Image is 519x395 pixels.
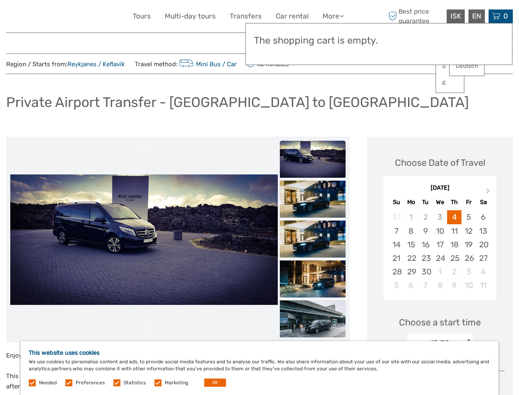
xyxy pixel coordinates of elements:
div: Su [389,197,404,208]
div: Choose Wednesday, September 10th, 2025 [433,224,447,238]
div: Choose Monday, September 29th, 2025 [404,265,418,279]
div: We [433,197,447,208]
div: Fr [461,197,476,208]
div: Choose Wednesday, October 1st, 2025 [433,265,447,279]
div: Choose Sunday, September 28th, 2025 [389,265,404,279]
div: Choose Monday, October 6th, 2025 [404,279,418,292]
div: Choose Sunday, October 5th, 2025 [389,279,404,292]
div: Choose Wednesday, October 8th, 2025 [433,279,447,292]
div: < > [465,339,472,348]
div: Choose Monday, September 8th, 2025 [404,224,418,238]
div: month 2025-09 [386,210,494,292]
button: Open LiveChat chat widget [95,13,104,23]
button: OK [204,379,226,387]
a: Multi-day tours [165,10,216,22]
div: Choose Sunday, September 21st, 2025 [389,251,404,265]
div: Choose Friday, October 10th, 2025 [461,279,476,292]
div: Choose Thursday, September 18th, 2025 [447,238,461,251]
div: Th [447,197,461,208]
p: This airport transfer will take you to your destination of choice. Your driver will be waiting fo... [6,371,350,392]
div: Choose Tuesday, September 23rd, 2025 [418,251,433,265]
a: Transfers [230,10,262,22]
a: £ [436,76,464,91]
div: Choose Friday, September 26th, 2025 [461,251,476,265]
div: Choose Thursday, September 25th, 2025 [447,251,461,265]
div: Not available Wednesday, September 3rd, 2025 [433,210,447,224]
div: Choose Saturday, October 4th, 2025 [476,265,490,279]
div: Choose Sunday, September 14th, 2025 [389,238,404,251]
div: Not available Tuesday, September 2nd, 2025 [418,210,433,224]
div: Tu [418,197,433,208]
div: Choose Monday, September 15th, 2025 [404,238,418,251]
div: Choose Tuesday, October 7th, 2025 [418,279,433,292]
img: 6753475544474535b87e047c1beee227_slider_thumbnail.jpeg [280,221,346,258]
a: Tours [133,10,151,22]
div: Choose Tuesday, September 30th, 2025 [418,265,433,279]
span: Choose a start time [399,316,481,329]
a: $ [436,59,464,74]
div: Mo [404,197,418,208]
h1: Private Airport Transfer - [GEOGRAPHIC_DATA] to [GEOGRAPHIC_DATA] [6,94,469,111]
img: b0440060a96740b0b900286ee658dd10_main_slider.jpeg [10,174,278,304]
div: Not available Sunday, August 31st, 2025 [389,210,404,224]
img: 71aa0f482582449abdb268dcf9e3cf8a_slider_thumbnail.jpeg [280,260,346,297]
span: Travel method: [135,58,237,70]
a: Deutsch [450,59,484,74]
div: Choose Tuesday, September 9th, 2025 [418,224,433,238]
div: Choose Friday, September 12th, 2025 [461,224,476,238]
div: We use cookies to personalise content and ads, to provide social media features and to analyse ou... [21,341,498,395]
div: EN [468,9,485,23]
div: Choose Thursday, September 11th, 2025 [447,224,461,238]
div: Choose Saturday, October 11th, 2025 [476,279,490,292]
a: Mini Bus / Car [178,60,237,68]
span: Region / Starts from: [6,60,125,69]
a: Reykjanes / Keflavík [67,60,125,68]
span: ISK [450,12,461,20]
div: Choose Sunday, September 7th, 2025 [389,224,404,238]
p: We're away right now. Please check back later! [12,14,93,21]
label: Preferences [76,379,105,386]
p: Enjoy the comfort of being picked up by a private driver straight from the welcome hall at the ai... [6,351,350,361]
h3: The shopping cart is empty. [254,35,504,46]
div: Choose Saturday, September 6th, 2025 [476,210,490,224]
span: Best price guarantee [386,7,445,25]
div: Choose Saturday, September 20th, 2025 [476,238,490,251]
div: [DATE] [383,184,496,193]
div: Choose Saturday, September 27th, 2025 [476,251,490,265]
div: Choose Date of Travel [395,156,485,169]
div: 15:30 [430,338,450,349]
label: Statistics [124,379,146,386]
img: bb7e82e5124145e5901701764a956d0f_slider_thumbnail.jpg [280,181,346,218]
div: Choose Thursday, October 9th, 2025 [447,279,461,292]
span: 0 [502,12,509,20]
h5: This website uses cookies [29,349,490,356]
div: Choose Wednesday, September 24th, 2025 [433,251,447,265]
div: Choose Friday, September 19th, 2025 [461,238,476,251]
div: Choose Thursday, October 2nd, 2025 [447,265,461,279]
label: Marketing [165,379,188,386]
a: Car rental [276,10,309,22]
div: Sa [476,197,490,208]
div: Choose Wednesday, September 17th, 2025 [433,238,447,251]
div: Choose Tuesday, September 16th, 2025 [418,238,433,251]
div: Choose Friday, September 5th, 2025 [461,210,476,224]
div: Choose Monday, September 22nd, 2025 [404,251,418,265]
img: 378a844c036c45d2993344ad2d676681_slider_thumbnail.jpeg [280,300,346,337]
div: Choose Friday, October 3rd, 2025 [461,265,476,279]
div: Choose Thursday, September 4th, 2025 [447,210,461,224]
a: More [323,10,344,22]
label: Needed [39,379,57,386]
img: b0440060a96740b0b900286ee658dd10_slider_thumbnail.jpeg [280,141,346,178]
div: Choose Saturday, September 13th, 2025 [476,224,490,238]
div: Not available Monday, September 1st, 2025 [404,210,418,224]
button: Next Month [482,186,496,199]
